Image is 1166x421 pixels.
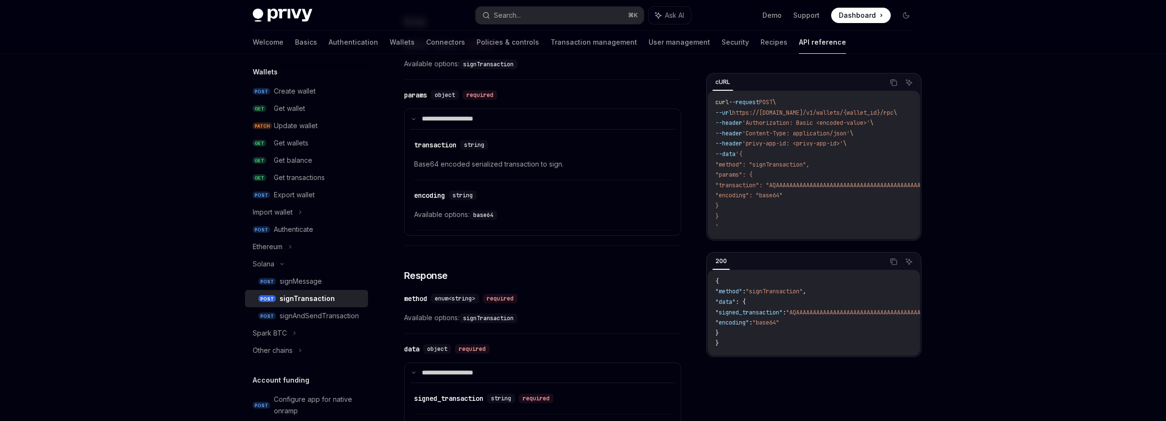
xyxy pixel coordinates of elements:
[732,109,894,117] span: https://[DOMAIN_NAME]/v1/wallets/{wallet_id}/rpc
[903,76,915,89] button: Ask AI
[245,152,368,169] a: GETGet balance
[736,298,746,306] span: : {
[894,109,897,117] span: \
[253,374,309,386] h5: Account funding
[453,192,473,199] span: string
[274,172,325,183] div: Get transactions
[329,31,378,54] a: Authentication
[903,255,915,268] button: Ask AI
[898,8,914,23] button: Toggle dark mode
[746,288,803,295] span: "signTransaction"
[887,76,900,89] button: Copy the contents from the code block
[742,288,746,295] span: :
[245,290,368,307] a: POSTsignTransaction
[783,309,786,316] span: :
[258,278,276,285] span: POST
[245,273,368,290] a: POSTsignMessage
[712,76,733,88] div: cURL
[715,150,736,158] span: --data
[839,11,876,20] span: Dashboard
[761,31,787,54] a: Recipes
[715,140,742,147] span: --header
[245,83,368,100] a: POSTCreate wallet
[427,345,447,353] span: object
[253,9,312,22] img: dark logo
[404,90,427,100] div: params
[253,66,278,78] h5: Wallets
[280,310,359,322] div: signAndSendTransaction
[715,288,742,295] span: "method"
[749,319,752,326] span: :
[245,186,368,204] a: POSTExport wallet
[253,31,283,54] a: Welcome
[715,161,810,168] span: "method": "signTransaction",
[831,8,891,23] a: Dashboard
[245,117,368,134] a: PATCHUpdate wallet
[274,103,305,114] div: Get wallet
[295,31,317,54] a: Basics
[414,140,456,150] div: transaction
[404,294,427,303] div: method
[715,298,736,306] span: "data"
[759,98,773,106] span: POST
[803,288,806,295] span: ,
[404,269,448,282] span: Response
[665,11,684,20] span: Ask AI
[245,391,368,420] a: POSTConfigure app for native onramp
[253,140,266,147] span: GET
[870,119,873,127] span: \
[477,31,539,54] a: Policies & controls
[390,31,415,54] a: Wallets
[463,90,497,100] div: required
[762,11,782,20] a: Demo
[280,276,322,287] div: signMessage
[253,258,274,270] div: Solana
[519,394,553,403] div: required
[245,307,368,325] a: POSTsignAndSendTransaction
[253,206,293,218] div: Import wallet
[742,119,870,127] span: 'Authorization: Basic <encoded-value>'
[843,140,847,147] span: \
[494,10,521,21] div: Search...
[253,327,287,339] div: Spark BTC
[464,141,484,149] span: string
[274,224,313,235] div: Authenticate
[551,31,637,54] a: Transaction management
[715,202,719,210] span: }
[274,85,316,97] div: Create wallet
[715,192,783,199] span: "encoding": "base64"
[715,319,749,326] span: "encoding"
[850,130,853,137] span: \
[649,31,710,54] a: User management
[253,241,282,253] div: Ethereum
[245,169,368,186] a: GETGet transactions
[274,120,318,132] div: Update wallet
[258,313,276,320] span: POST
[253,105,266,112] span: GET
[455,344,490,354] div: required
[435,91,455,99] span: object
[426,31,465,54] a: Connectors
[712,255,730,267] div: 200
[253,226,270,233] span: POST
[715,119,742,127] span: --header
[404,58,681,70] span: Available options:
[258,295,276,302] span: POST
[628,12,638,19] span: ⌘ K
[793,11,820,20] a: Support
[253,88,270,95] span: POST
[253,402,270,409] span: POST
[404,312,681,324] span: Available options:
[253,192,270,199] span: POST
[715,130,742,137] span: --header
[742,140,843,147] span: 'privy-app-id: <privy-app-id>'
[715,223,719,230] span: '
[274,137,308,149] div: Get wallets
[459,60,517,69] code: signTransaction
[245,100,368,117] a: GETGet wallet
[459,313,517,323] code: signTransaction
[799,31,846,54] a: API reference
[274,155,312,166] div: Get balance
[722,31,749,54] a: Security
[245,134,368,152] a: GETGet wallets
